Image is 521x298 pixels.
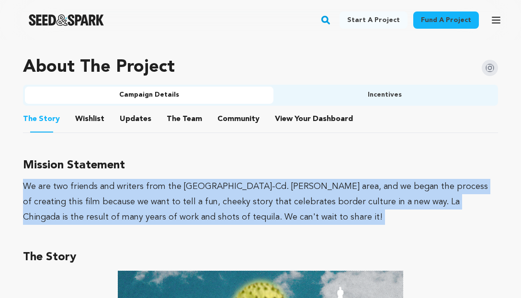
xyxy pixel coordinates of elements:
span: Wishlist [75,113,104,125]
img: Seed&Spark Logo Dark Mode [29,14,104,26]
span: Team [167,113,202,125]
span: Story [23,113,60,125]
button: Campaign Details [25,87,273,104]
span: Your [275,113,355,125]
h3: The Story [23,248,498,267]
h1: About The Project [23,58,175,77]
a: Fund a project [413,11,479,29]
div: We are two friends and writers from the [GEOGRAPHIC_DATA]-Cd. [PERSON_NAME] area, and we began th... [23,179,498,225]
img: Seed&Spark Instagram Icon [482,60,498,76]
span: Updates [120,113,151,125]
span: Community [217,113,260,125]
button: Incentives [273,87,496,104]
a: ViewYourDashboard [275,113,355,125]
a: Start a project [340,11,408,29]
a: Seed&Spark Homepage [29,14,104,26]
span: The [167,113,181,125]
span: Dashboard [313,113,353,125]
span: The [23,113,37,125]
h3: Mission Statement [23,156,498,175]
